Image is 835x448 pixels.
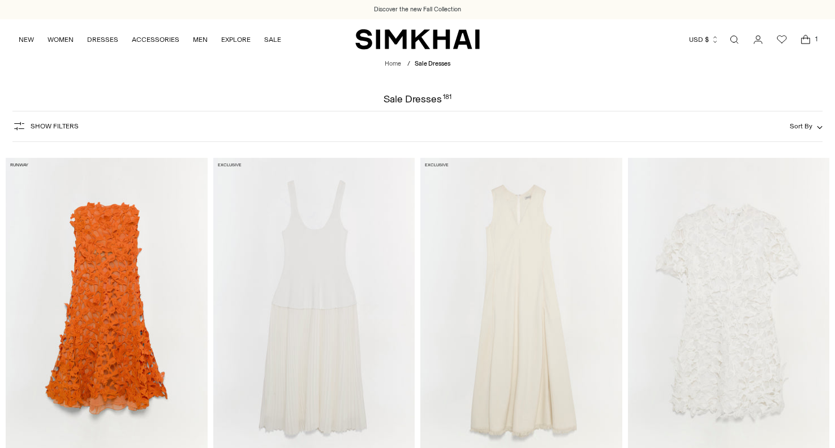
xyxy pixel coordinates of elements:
a: Discover the new Fall Collection [374,5,461,14]
div: / [407,59,410,69]
span: Sort By [790,122,812,130]
span: 1 [811,34,821,44]
div: 181 [443,94,451,104]
a: Wishlist [771,28,793,51]
a: EXPLORE [221,27,251,52]
a: DRESSES [87,27,118,52]
a: WOMEN [48,27,74,52]
a: SIMKHAI [355,28,480,50]
a: MEN [193,27,208,52]
span: Show Filters [31,122,79,130]
a: Go to the account page [747,28,769,51]
a: Open search modal [723,28,746,51]
h1: Sale Dresses [384,94,451,104]
a: ACCESSORIES [132,27,179,52]
button: USD $ [689,27,719,52]
nav: breadcrumbs [385,59,450,69]
button: Show Filters [12,117,79,135]
a: SALE [264,27,281,52]
a: NEW [19,27,34,52]
span: Sale Dresses [415,60,450,67]
a: Open cart modal [794,28,817,51]
button: Sort By [790,120,823,132]
a: Home [385,60,401,67]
